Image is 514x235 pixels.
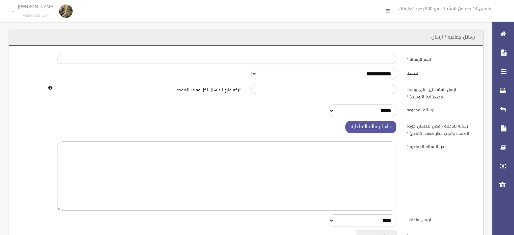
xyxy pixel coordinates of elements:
[401,104,479,114] label: ارساله لمجموعه
[401,121,479,138] label: رساله تفاعليه (افضل لتحسين جوده الصفحه وتجنب حظر ضعف التفاعل)
[18,4,54,9] p: [PERSON_NAME]
[57,88,241,92] h6: اتركه فارغ للارسال لكل عملاء الصفحه
[423,30,483,44] header: رسائل جماعيه / ارسال
[401,84,479,101] label: ارسل للمتفاعلين على بوست محدد(رابط البوست)
[401,214,479,224] label: ارسال ملحقات
[345,121,396,133] button: بناء الرساله التفاعليه
[18,13,54,18] small: Facebook User
[401,141,479,151] label: نص الرساله الجماعيه
[401,68,479,77] label: الصفحه
[401,54,479,63] label: اسم الرساله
